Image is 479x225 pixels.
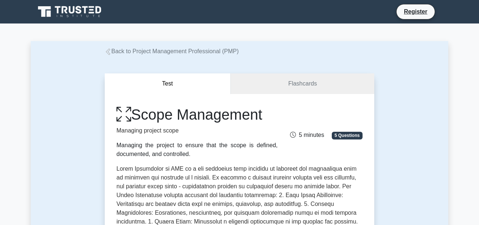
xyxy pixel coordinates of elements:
[400,7,432,16] a: Register
[290,132,324,138] span: 5 minutes
[231,73,374,94] a: Flashcards
[105,73,231,94] button: Test
[116,106,278,123] h1: Scope Management
[332,132,363,139] span: 5 Questions
[116,126,278,135] p: Managing project scope
[105,48,239,54] a: Back to Project Management Professional (PMP)
[116,141,278,159] div: Managing the project to ensure that the scope is defined, documented, and controlled.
